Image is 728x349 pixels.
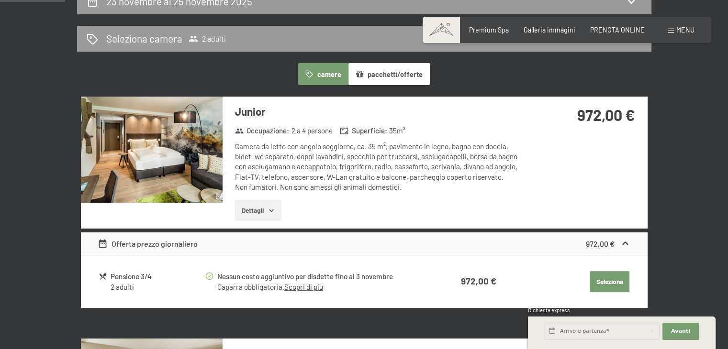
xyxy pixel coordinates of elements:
[469,26,509,34] a: Premium Spa
[81,97,223,203] img: mss_renderimg.php
[189,34,226,44] span: 2 adulti
[106,32,182,45] h2: Seleziona camera
[235,200,281,221] button: Dettagli
[461,275,496,286] strong: 972,00 €
[111,282,204,292] div: 2 adulti
[590,26,645,34] a: PRENOTA ONLINE
[235,126,290,136] strong: Occupazione :
[217,282,416,292] div: Caparra obbligatoria.
[524,26,575,34] a: Galleria immagini
[590,271,629,292] button: Seleziona
[98,238,198,250] div: Offerta prezzo giornaliero
[81,232,648,255] div: Offerta prezzo giornaliero972,00 €
[298,63,348,85] button: camere
[676,26,694,34] span: Menu
[284,283,323,291] a: Scopri di più
[217,271,416,282] div: Nessun costo aggiuntivo per disdette fino al 3 novembre
[586,239,615,248] strong: 972,00 €
[528,307,570,313] span: Richiesta express
[577,106,635,124] strong: 972,00 €
[348,63,430,85] button: pacchetti/offerte
[389,126,405,136] span: 35 m²
[235,104,520,119] h3: Junior
[291,126,333,136] span: 2 a 4 persone
[340,126,387,136] strong: Superficie :
[111,271,204,282] div: Pensione 3/4
[662,323,699,340] button: Avanti
[671,327,690,335] span: Avanti
[235,142,520,192] div: Camera da letto con angolo soggiorno, ca. 35 m², pavimento in legno, bagno con doccia, bidet, wc ...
